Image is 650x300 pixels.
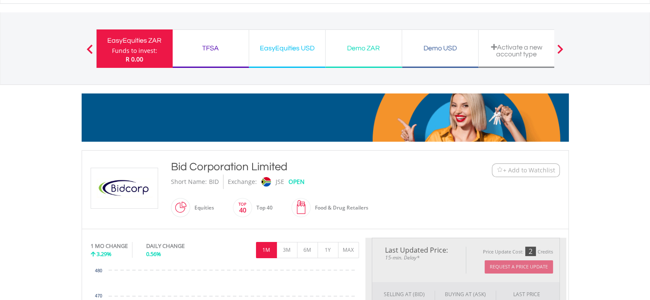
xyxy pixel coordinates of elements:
text: 470 [95,294,102,298]
div: Short Name: [171,175,207,189]
img: EQU.ZA.BID.png [92,168,156,208]
span: + Add to Watchlist [503,166,555,175]
button: 6M [297,242,318,258]
text: 480 [95,268,102,273]
div: EasyEquities USD [254,42,320,54]
button: 1M [256,242,277,258]
img: EasyMortage Promotion Banner [82,93,569,142]
div: Exchange: [228,175,257,189]
div: Top 40 [252,198,273,218]
div: Equities [190,198,214,218]
button: 3M [276,242,297,258]
span: 0.56% [146,250,161,258]
div: EasyEquities ZAR [102,35,168,47]
span: R 0.00 [126,55,143,63]
button: 1Y [318,242,338,258]
img: Watchlist [497,167,503,173]
div: Food & Drug Retailers [311,198,368,218]
div: BID [209,175,219,189]
div: OPEN [288,175,305,189]
span: 3.29% [97,250,112,258]
img: jse.png [261,177,271,186]
div: Activate a new account type [484,44,550,58]
button: MAX [338,242,359,258]
div: Funds to invest: [112,47,157,55]
button: Watchlist + Add to Watchlist [492,163,560,177]
div: JSE [276,175,284,189]
div: DAILY CHANGE [146,242,213,250]
div: TFSA [178,42,244,54]
div: Demo USD [407,42,473,54]
div: 1 MO CHANGE [91,242,128,250]
div: Demo ZAR [331,42,397,54]
div: Bid Corporation Limited [171,159,439,175]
